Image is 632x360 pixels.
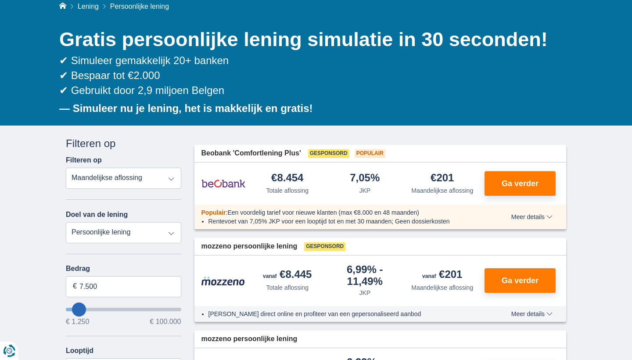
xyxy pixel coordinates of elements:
[201,173,245,194] img: product.pl.alt Beobank
[59,26,566,53] h1: Gratis persoonlijke lening simulatie in 30 seconden!
[263,269,312,281] div: €8.445
[485,268,556,293] button: Ga verder
[59,102,313,114] b: — Simuleer nu je lening, het is makkelijk en gratis!
[73,281,77,292] span: €
[411,186,473,195] div: Maandelijkse aflossing
[201,241,298,252] span: mozzeno persoonlijke lening
[66,136,181,151] div: Filteren op
[505,310,559,317] button: Meer details
[266,186,309,195] div: Totale aflossing
[201,148,301,158] span: Beobank 'Comfortlening Plus'
[485,171,556,196] button: Ga verder
[227,209,419,216] span: Een voordelig tarief voor nieuwe klanten (max €8.000 en 48 maanden)
[208,217,479,226] li: Rentevoet van 7,05% JKP voor een looptijd tot en met 30 maanden; Geen dossierkosten
[59,53,566,98] div: ✔ Simuleer gemakkelijk 20+ banken ✔ Bespaar tot €2.000 ✔ Gebruikt door 2,9 miljoen Belgen
[201,334,298,344] span: mozzeno persoonlijke lening
[359,186,370,195] div: JKP
[502,277,539,284] span: Ga verder
[59,3,66,10] a: Home
[271,173,303,184] div: €8.454
[194,208,486,217] div: :
[411,283,473,292] div: Maandelijkse aflossing
[304,242,345,251] span: Gesponsord
[66,265,181,273] label: Bedrag
[266,283,309,292] div: Totale aflossing
[150,318,181,325] span: € 100.000
[308,149,349,158] span: Gesponsord
[422,269,462,281] div: €201
[66,347,93,355] label: Looptijd
[330,264,400,287] div: 6,99%
[66,318,89,325] span: € 1.250
[511,214,553,220] span: Meer details
[505,213,559,220] button: Meer details
[66,308,181,311] input: wantToBorrow
[201,276,245,286] img: product.pl.alt Mozzeno
[208,310,479,318] li: [PERSON_NAME] direct online en profiteer van een gepersonaliseerd aanbod
[359,288,370,297] div: JKP
[350,173,380,184] div: 7,05%
[511,311,553,317] span: Meer details
[431,173,454,184] div: €201
[355,149,385,158] span: Populair
[110,3,169,10] span: Persoonlijke lening
[502,180,539,187] span: Ga verder
[201,209,226,216] span: Populair
[66,211,128,219] label: Doel van de lening
[66,156,102,164] label: Filteren op
[78,3,99,10] a: Lening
